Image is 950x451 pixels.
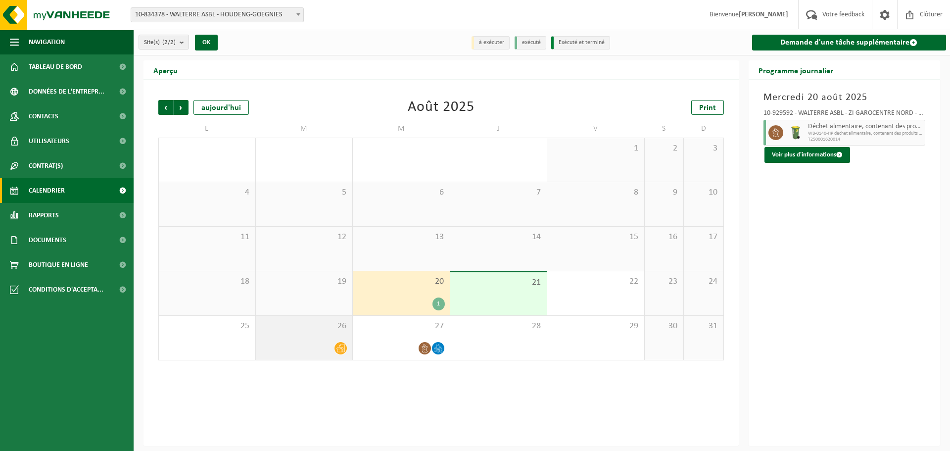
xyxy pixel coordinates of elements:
span: 18 [164,276,250,287]
span: 16 [650,232,679,243]
span: Boutique en ligne [29,252,88,277]
span: 22 [552,276,639,287]
span: 8 [552,187,639,198]
span: 9 [650,187,679,198]
span: Déchet alimentaire, contenant des produits d'origine animale, non emballé, catégorie 3 [808,123,923,131]
span: WB-0140-HP déchet alimentaire, contenant des produits d'orig [808,131,923,137]
span: 10-834378 - WALTERRE ASBL - HOUDENG-GOEGNIES [131,7,304,22]
span: Tableau de bord [29,54,82,79]
button: OK [195,35,218,50]
span: 31 [689,321,718,332]
li: exécuté [515,36,546,50]
div: 1 [432,298,445,310]
td: D [684,120,723,138]
span: 30 [650,321,679,332]
count: (2/2) [162,39,176,46]
span: 24 [689,276,718,287]
td: S [645,120,684,138]
div: 10-929592 - WALTERRE ASBL - ZI GAROCENTRE NORD - HOUDENG-GOEGNIES [763,110,926,120]
td: V [547,120,645,138]
span: 4 [164,187,250,198]
li: à exécuter [472,36,510,50]
span: 27 [358,321,445,332]
li: Exécuté et terminé [551,36,610,50]
span: 26 [261,321,348,332]
div: Août 2025 [408,100,475,115]
img: WB-0140-HPE-GN-50 [788,125,803,140]
a: Demande d'une tâche supplémentaire [752,35,947,50]
span: 6 [358,187,445,198]
span: 20 [358,276,445,287]
span: Suivant [174,100,189,115]
span: 23 [650,276,679,287]
h2: Aperçu [143,60,188,80]
span: 17 [689,232,718,243]
span: Contacts [29,104,58,129]
span: 1 [552,143,639,154]
span: Site(s) [144,35,176,50]
span: 11 [164,232,250,243]
span: 10-834378 - WALTERRE ASBL - HOUDENG-GOEGNIES [131,8,303,22]
span: 19 [261,276,348,287]
span: Navigation [29,30,65,54]
span: Documents [29,228,66,252]
span: Calendrier [29,178,65,203]
span: Utilisateurs [29,129,69,153]
td: L [158,120,256,138]
td: M [353,120,450,138]
span: 13 [358,232,445,243]
h2: Programme journalier [749,60,843,80]
span: 21 [455,277,542,288]
span: Précédent [158,100,173,115]
td: M [256,120,353,138]
span: 3 [689,143,718,154]
span: Rapports [29,203,59,228]
span: 28 [455,321,542,332]
button: Voir plus d'informations [764,147,850,163]
span: 12 [261,232,348,243]
button: Site(s)(2/2) [139,35,189,50]
span: 15 [552,232,639,243]
span: 5 [261,187,348,198]
h3: Mercredi 20 août 2025 [763,90,926,105]
span: T250001620014 [808,137,923,143]
span: 14 [455,232,542,243]
span: Print [699,104,716,112]
span: 10 [689,187,718,198]
span: Conditions d'accepta... [29,277,103,302]
span: Contrat(s) [29,153,63,178]
strong: [PERSON_NAME] [739,11,788,18]
span: 7 [455,187,542,198]
a: Print [691,100,724,115]
span: 25 [164,321,250,332]
div: aujourd'hui [193,100,249,115]
td: J [450,120,548,138]
span: Données de l'entrepr... [29,79,104,104]
span: 2 [650,143,679,154]
span: 29 [552,321,639,332]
